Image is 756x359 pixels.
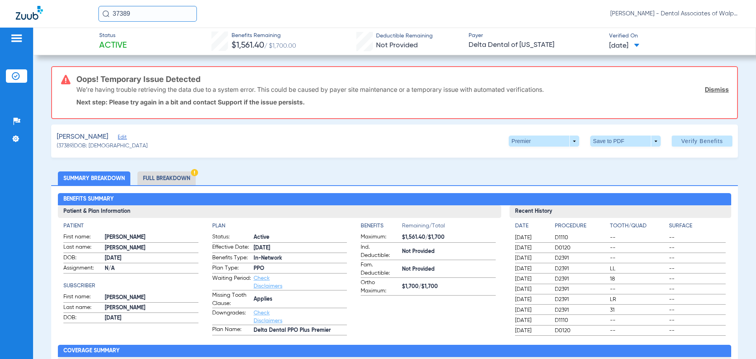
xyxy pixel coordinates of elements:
h2: Coverage Summary [58,345,731,357]
span: [DATE] [105,254,198,262]
span: [PERSON_NAME] [105,233,198,242]
a: Check Disclaimers [254,275,282,289]
span: Applies [254,295,347,303]
app-breakdown-title: Surface [669,222,725,233]
span: Missing Tooth Clause: [212,291,251,308]
span: Effective Date: [212,243,251,253]
span: Verify Benefits [681,138,723,144]
span: $1,561.40 [232,41,264,50]
span: [PERSON_NAME] [105,244,198,252]
span: Last name: [63,243,102,253]
h3: Oops! Temporary Issue Detected [76,75,729,83]
app-breakdown-title: Date [515,222,548,233]
span: Payer [469,32,602,40]
span: $1,561.40/$1,700 [402,233,495,242]
span: [DATE] [515,275,548,283]
span: -- [669,285,725,293]
span: Benefits Type: [212,254,251,263]
app-breakdown-title: Benefits [361,222,402,233]
span: Not Provided [402,247,495,256]
span: (37389) DOB: [DEMOGRAPHIC_DATA] [57,142,148,150]
span: Plan Name: [212,326,251,335]
span: Status: [212,233,251,242]
img: error-icon [61,75,70,84]
span: D2391 [555,265,607,273]
span: [PERSON_NAME] [105,294,198,302]
span: Plan Type: [212,264,251,273]
span: D0120 [555,327,607,335]
span: [DATE] [515,327,548,335]
span: -- [669,244,725,252]
span: Last name: [63,303,102,313]
button: Premier [509,136,579,147]
span: Edit [118,134,125,142]
img: hamburger-icon [10,33,23,43]
span: Ind. Deductible: [361,243,399,260]
span: -- [669,234,725,242]
span: Not Provided [376,42,418,49]
span: -- [669,265,725,273]
span: [DATE] [609,41,639,51]
span: Maximum: [361,233,399,242]
span: Delta Dental of [US_STATE] [469,40,602,50]
h3: Patient & Plan Information [58,205,501,218]
span: LR [610,296,666,303]
span: Assignment: [63,264,102,273]
span: -- [610,244,666,252]
p: Next step: Please try again in a bit and contact Support if the issue persists. [76,98,729,106]
span: DOB: [63,254,102,263]
span: D1110 [555,234,607,242]
button: Verify Benefits [672,136,732,147]
iframe: Chat Widget [717,321,756,359]
span: Fam. Deductible: [361,261,399,277]
input: Search for patients [98,6,197,22]
span: Benefits Remaining [232,32,296,40]
span: $1,700/$1,700 [402,283,495,291]
h4: Date [515,222,548,230]
span: Remaining/Total [402,222,495,233]
span: [DATE] [515,254,548,262]
img: Search Icon [102,10,109,17]
span: D2391 [555,275,607,283]
span: D2391 [555,285,607,293]
span: 18 [610,275,666,283]
a: Dismiss [705,86,729,93]
h4: Patient [63,222,198,230]
span: Status [99,32,127,40]
span: -- [669,254,725,262]
span: [DATE] [515,285,548,293]
span: DOB: [63,314,102,323]
span: Active [99,40,127,51]
span: Downgrades: [212,309,251,325]
h3: Recent History [510,205,731,218]
span: [DATE] [105,314,198,322]
span: [DATE] [515,234,548,242]
p: We’re having trouble retrieving the data due to a system error. This could be caused by payer sit... [76,86,544,93]
span: -- [669,275,725,283]
span: Waiting Period: [212,274,251,290]
span: [DATE] [515,306,548,314]
span: [PERSON_NAME] [105,304,198,312]
span: LL [610,265,666,273]
span: -- [610,285,666,293]
span: D2391 [555,254,607,262]
li: Full Breakdown [137,171,196,185]
span: 31 [610,306,666,314]
img: Hazard [191,169,198,176]
span: Not Provided [402,265,495,273]
li: Summary Breakdown [58,171,130,185]
a: Check Disclaimers [254,310,282,324]
h4: Plan [212,222,347,230]
button: Save to PDF [590,136,661,147]
span: Deductible Remaining [376,32,433,40]
span: [DATE] [515,316,548,324]
h4: Subscriber [63,282,198,290]
span: [PERSON_NAME] [57,132,108,142]
span: Delta Dental PPO Plus Premier [254,326,347,335]
span: In-Network [254,254,347,262]
span: -- [610,254,666,262]
span: Ortho Maximum: [361,279,399,295]
span: First name: [63,233,102,242]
